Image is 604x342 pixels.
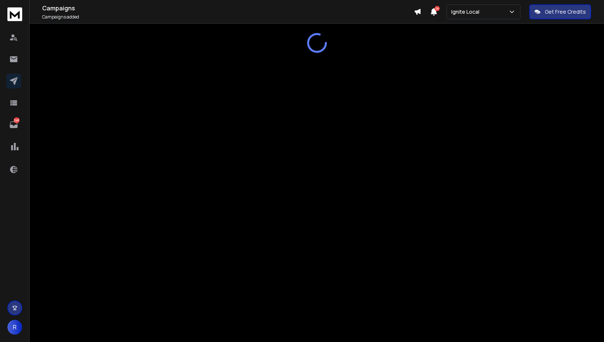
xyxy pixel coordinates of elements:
[7,320,22,335] button: R
[529,4,591,19] button: Get Free Credits
[42,14,414,20] p: Campaigns added
[435,6,440,11] span: 14
[6,117,21,132] a: 248
[7,7,22,21] img: logo
[42,4,414,13] h1: Campaigns
[451,8,482,16] p: Ignite Local
[545,8,586,16] p: Get Free Credits
[14,117,20,123] p: 248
